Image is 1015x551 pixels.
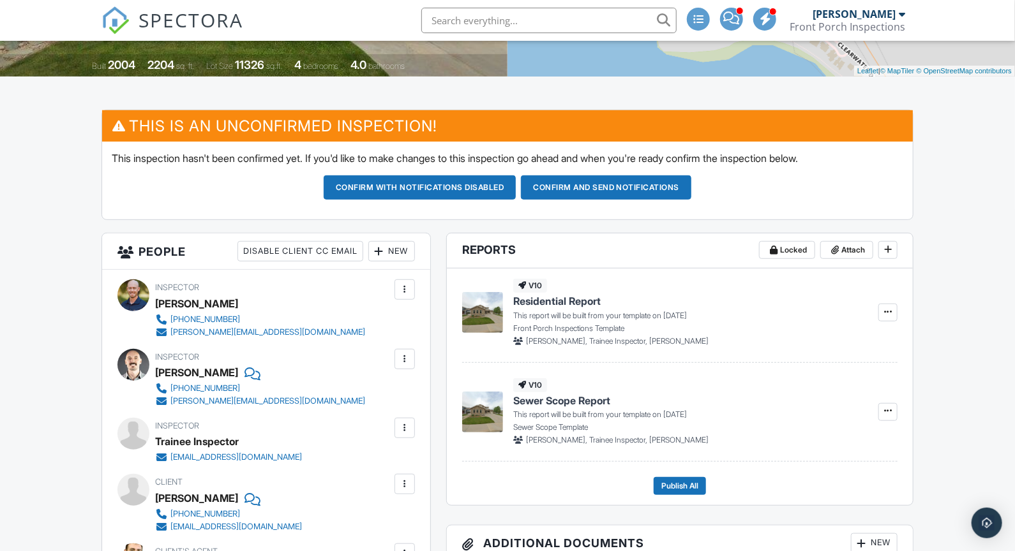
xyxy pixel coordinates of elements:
div: [PERSON_NAME] [155,294,238,313]
a: [PERSON_NAME][EMAIL_ADDRESS][DOMAIN_NAME] [155,326,365,339]
a: [EMAIL_ADDRESS][DOMAIN_NAME] [155,520,302,533]
a: [PHONE_NUMBER] [155,508,302,520]
div: [PERSON_NAME] [155,363,238,382]
div: [PERSON_NAME] [155,489,238,508]
div: [EMAIL_ADDRESS][DOMAIN_NAME] [170,452,302,462]
span: sq.ft. [267,61,283,71]
button: Confirm and send notifications [521,175,691,200]
a: SPECTORA [101,17,243,44]
div: [PHONE_NUMBER] [170,383,240,393]
button: Confirm with notifications disabled [324,175,516,200]
h3: People [102,233,430,270]
span: bedrooms [304,61,339,71]
span: sq. ft. [177,61,195,71]
span: SPECTORA [139,6,243,33]
h3: This is an Unconfirmed Inspection! [102,110,913,142]
div: New [368,241,415,261]
div: [PHONE_NUMBER] [170,314,240,325]
div: [PHONE_NUMBER] [170,509,240,519]
div: 4.0 [351,58,367,71]
input: Search everything... [421,8,677,33]
a: [PERSON_NAME][EMAIL_ADDRESS][DOMAIN_NAME] [155,395,365,408]
div: [EMAIL_ADDRESS][DOMAIN_NAME] [170,522,302,532]
div: [PERSON_NAME][EMAIL_ADDRESS][DOMAIN_NAME] [170,327,365,337]
span: Inspector [155,421,199,430]
div: 4 [295,58,302,71]
div: 2204 [148,58,175,71]
a: © MapTiler [880,67,915,75]
p: This inspection hasn't been confirmed yet. If you'd like to make changes to this inspection go ah... [112,151,903,165]
span: Lot Size [207,61,234,71]
span: Inspector [155,283,199,292]
span: Inspector [155,352,199,362]
a: Leaflet [857,67,878,75]
a: [EMAIL_ADDRESS][DOMAIN_NAME] [155,451,302,464]
span: Client [155,477,183,487]
div: 11326 [236,58,265,71]
div: Disable Client CC Email [237,241,363,261]
div: [PERSON_NAME] [813,8,896,20]
a: © OpenStreetMap contributors [917,67,1012,75]
a: [PHONE_NUMBER] [155,313,365,326]
img: The Best Home Inspection Software - Spectora [101,6,130,34]
a: [PHONE_NUMBER] [155,382,365,395]
div: Open Intercom Messenger [972,508,1002,538]
div: 2004 [109,58,136,71]
div: [PERSON_NAME][EMAIL_ADDRESS][DOMAIN_NAME] [170,396,365,406]
div: Trainee Inspector [155,432,239,451]
div: Front Porch Inspections [790,20,905,33]
span: Built [93,61,107,71]
span: bathrooms [369,61,405,71]
div: | [854,66,1015,77]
